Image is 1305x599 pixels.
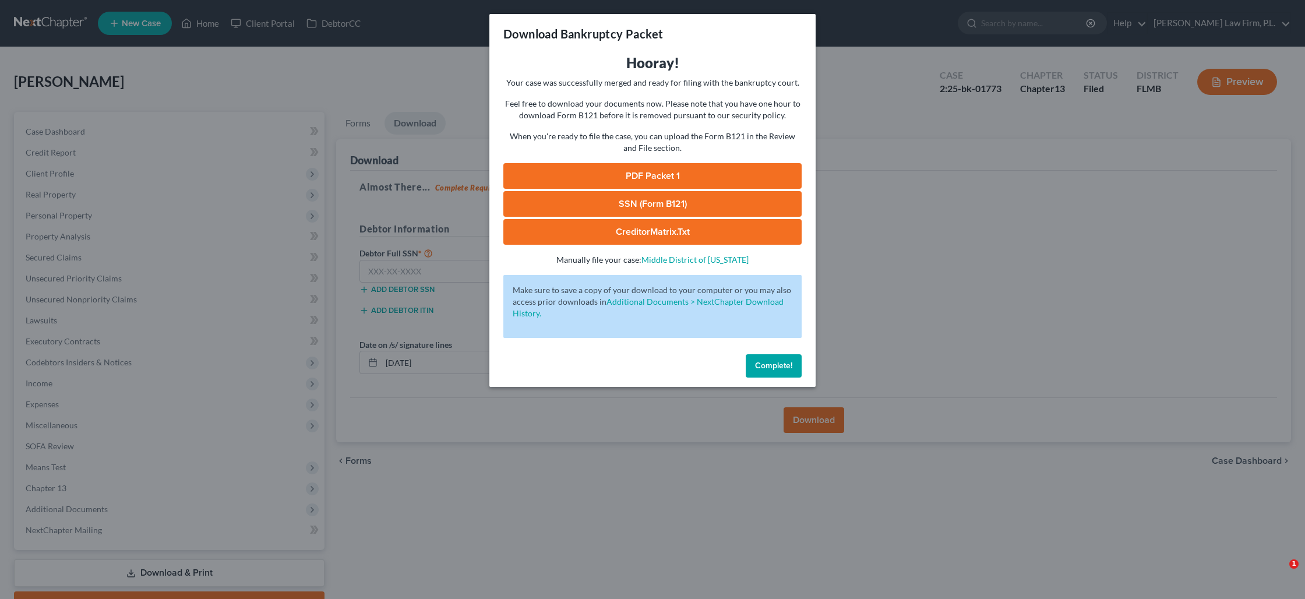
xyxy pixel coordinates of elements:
[513,297,784,318] a: Additional Documents > NextChapter Download History.
[641,255,749,265] a: Middle District of [US_STATE]
[503,26,663,42] h3: Download Bankruptcy Packet
[503,131,802,154] p: When you're ready to file the case, you can upload the Form B121 in the Review and File section.
[503,219,802,245] a: CreditorMatrix.txt
[503,163,802,189] a: PDF Packet 1
[503,191,802,217] a: SSN (Form B121)
[503,54,802,72] h3: Hooray!
[503,254,802,266] p: Manually file your case:
[503,77,802,89] p: Your case was successfully merged and ready for filing with the bankruptcy court.
[503,98,802,121] p: Feel free to download your documents now. Please note that you have one hour to download Form B12...
[1265,559,1293,587] iframe: Intercom live chat
[746,354,802,378] button: Complete!
[513,284,792,319] p: Make sure to save a copy of your download to your computer or you may also access prior downloads in
[755,361,792,371] span: Complete!
[1289,559,1299,569] span: 1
